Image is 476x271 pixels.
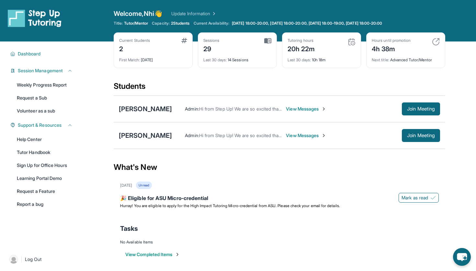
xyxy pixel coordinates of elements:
img: Chevron Right [210,10,217,17]
div: 🎉 Eligible for ASU Micro-credential [120,194,439,203]
button: Session Management [15,67,73,74]
div: [PERSON_NAME] [119,104,172,113]
a: |Log Out [6,252,76,266]
span: View Messages [286,106,326,112]
img: card [432,38,440,46]
span: Join Meeting [407,134,435,137]
img: card [348,38,356,46]
a: Request a Sub [13,92,76,104]
button: chat-button [453,248,471,266]
span: View Messages [286,132,326,139]
img: card [181,38,187,43]
a: Learning Portal Demo [13,172,76,184]
span: Title: [114,21,123,26]
div: 20h 22m [288,43,315,53]
div: Tutoring hours [288,38,315,43]
a: Sign Up for Office Hours [13,159,76,171]
img: user-img [9,255,18,264]
div: Unread [136,182,152,189]
span: Welcome, Nhi 👋 [114,9,162,18]
div: Sessions [203,38,220,43]
span: Hurray! You are eligible to apply for the High Impact Tutoring Micro-credential from ASU. Please ... [120,203,340,208]
span: Support & Resources [18,122,62,128]
span: Log Out [25,256,42,263]
button: Support & Resources [15,122,73,128]
span: Last 30 days : [203,57,227,62]
span: Tasks [120,224,138,233]
div: 4h 38m [372,43,411,53]
img: logo [8,9,62,27]
a: Tutor Handbook [13,147,76,158]
a: Weekly Progress Report [13,79,76,91]
div: 2 [119,43,150,53]
div: 29 [203,43,220,53]
img: card [264,38,271,44]
span: Last 30 days : [288,57,311,62]
div: What's New [114,153,445,182]
div: Students [114,81,445,95]
div: Current Students [119,38,150,43]
span: First Match : [119,57,140,62]
div: [DATE] [120,183,132,188]
span: Current Availability: [194,21,229,26]
div: Advanced Tutor/Mentor [372,53,440,63]
a: Volunteer as a sub [13,105,76,117]
div: 14 Sessions [203,53,271,63]
span: [DATE] 18:00-20:00, [DATE] 18:00-20:00, [DATE] 18:00-19:00, [DATE] 18:00-20:00 [232,21,382,26]
button: Join Meeting [402,102,440,115]
a: Update Information [171,10,217,17]
button: Dashboard [15,51,73,57]
div: Hours until promotion [372,38,411,43]
img: Mark as read [431,195,436,200]
a: [DATE] 18:00-20:00, [DATE] 18:00-20:00, [DATE] 18:00-19:00, [DATE] 18:00-20:00 [231,21,383,26]
button: Join Meeting [402,129,440,142]
span: Admin : [185,106,199,112]
span: Tutor/Mentor [124,21,148,26]
div: [DATE] [119,53,187,63]
span: | [21,255,22,263]
div: [PERSON_NAME] [119,131,172,140]
span: Session Management [18,67,63,74]
a: Help Center [13,134,76,145]
a: Report a bug [13,198,76,210]
span: Admin : [185,133,199,138]
span: Join Meeting [407,107,435,111]
a: Request a Feature [13,185,76,197]
span: Dashboard [18,51,41,57]
span: Mark as read [402,194,428,201]
span: Capacity: [152,21,170,26]
button: View Completed Items [125,251,180,258]
div: No Available Items [120,240,439,245]
img: Chevron-Right [321,106,326,112]
img: Chevron-Right [321,133,326,138]
span: 2 Students [171,21,190,26]
span: Next title : [372,57,389,62]
div: 10h 18m [288,53,356,63]
button: Mark as read [399,193,439,203]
